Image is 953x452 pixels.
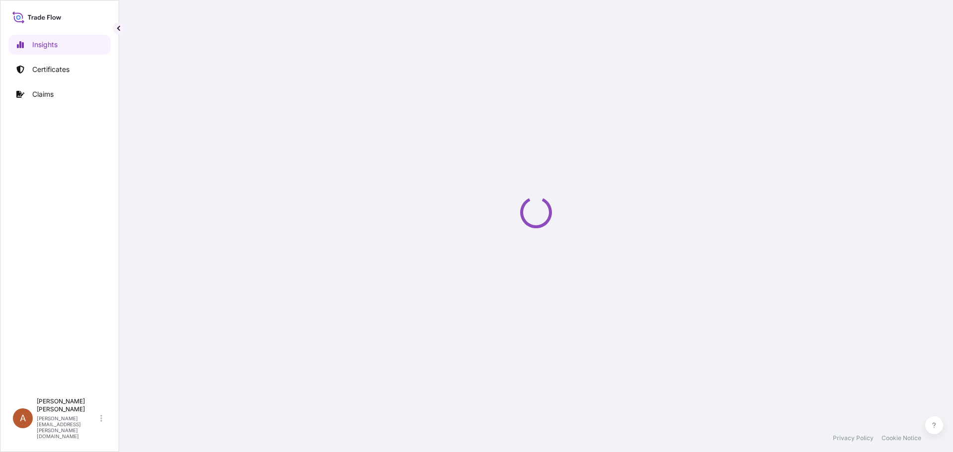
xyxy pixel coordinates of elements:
a: Insights [8,35,111,55]
p: [PERSON_NAME][EMAIL_ADDRESS][PERSON_NAME][DOMAIN_NAME] [37,415,98,439]
p: Claims [32,89,54,99]
a: Certificates [8,60,111,79]
a: Privacy Policy [833,434,874,442]
p: Insights [32,40,58,50]
span: A [20,413,26,423]
a: Claims [8,84,111,104]
a: Cookie Notice [882,434,921,442]
p: [PERSON_NAME] [PERSON_NAME] [37,397,98,413]
p: Certificates [32,65,69,74]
